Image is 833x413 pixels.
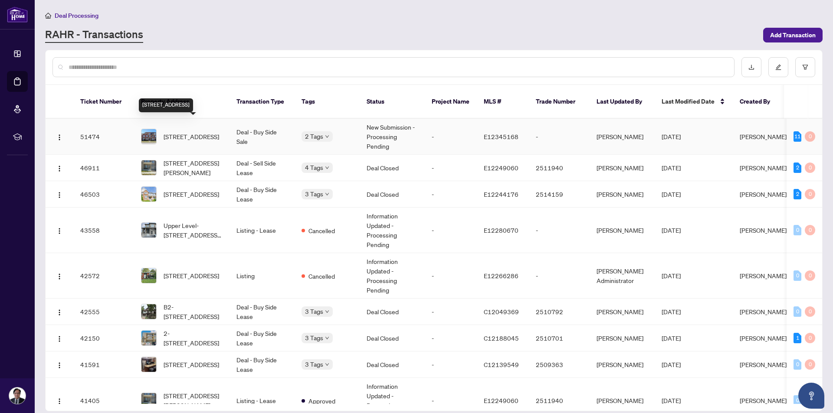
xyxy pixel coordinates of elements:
td: Deal Closed [360,181,425,208]
span: [PERSON_NAME] [740,164,787,172]
td: [PERSON_NAME] [590,325,655,351]
span: [PERSON_NAME] [740,190,787,198]
div: 0 [794,306,801,317]
span: edit [775,64,781,70]
span: [PERSON_NAME] [740,308,787,315]
div: 0 [805,189,815,199]
span: [PERSON_NAME] [740,133,787,140]
td: - [425,325,477,351]
span: [STREET_ADDRESS] [164,271,219,280]
button: filter [795,57,815,77]
img: thumbnail-img [141,160,156,175]
div: 0 [794,270,801,281]
span: filter [802,64,808,70]
img: thumbnail-img [141,393,156,408]
td: - [529,253,590,299]
span: [DATE] [662,397,681,404]
td: New Submission - Processing Pending [360,119,425,155]
span: 3 Tags [305,306,323,316]
td: Deal Closed [360,325,425,351]
td: Deal - Buy Side Lease [230,181,295,208]
span: Cancelled [308,271,335,281]
th: Trade Number [529,85,590,119]
span: E12249060 [484,397,518,404]
div: 0 [805,131,815,142]
button: Logo [52,393,66,407]
td: 2514159 [529,181,590,208]
span: E12244176 [484,190,518,198]
th: Status [360,85,425,119]
td: Deal - Sell Side Lease [230,155,295,181]
td: - [425,208,477,253]
span: 4 Tags [305,163,323,172]
span: E12266286 [484,272,518,280]
span: 2-[STREET_ADDRESS] [164,328,223,348]
a: RAHR - Transactions [45,27,143,43]
button: Logo [52,130,66,143]
td: Listing - Lease [230,208,295,253]
td: Listing [230,253,295,299]
div: 2 [794,163,801,173]
span: E12345168 [484,133,518,140]
span: Last Modified Date [662,97,715,106]
span: [DATE] [662,133,681,140]
div: 0 [794,359,801,370]
span: Cancelled [308,226,335,235]
div: 0 [794,225,801,235]
button: Open asap [798,383,824,409]
td: Deal Closed [360,299,425,325]
div: [STREET_ADDRESS] [139,98,193,112]
span: down [325,192,329,196]
div: 11 [794,131,801,142]
th: MLS # [477,85,529,119]
td: 2510701 [529,325,590,351]
div: 0 [805,359,815,370]
td: Deal - Buy Side Lease [230,351,295,378]
img: Profile Icon [9,387,26,404]
th: Last Modified Date [655,85,733,119]
td: 42572 [73,253,134,299]
td: [PERSON_NAME] [590,181,655,208]
td: [PERSON_NAME] [590,119,655,155]
button: edit [768,57,788,77]
span: down [325,309,329,314]
img: Logo [56,309,63,316]
span: down [325,362,329,367]
div: 0 [794,395,801,406]
span: [STREET_ADDRESS][PERSON_NAME] [164,158,223,177]
span: [DATE] [662,226,681,234]
img: Logo [56,335,63,342]
img: Logo [56,273,63,280]
span: [PERSON_NAME] [740,334,787,342]
td: Deal Closed [360,351,425,378]
button: Logo [52,305,66,319]
span: Upper Level-[STREET_ADDRESS][PERSON_NAME] [164,221,223,240]
th: Tags [295,85,360,119]
td: Deal - Buy Side Sale [230,119,295,155]
td: 43558 [73,208,134,253]
td: - [425,119,477,155]
td: 51474 [73,119,134,155]
span: Deal Processing [55,12,98,20]
span: [DATE] [662,272,681,280]
span: [DATE] [662,334,681,342]
td: 42150 [73,325,134,351]
th: Property Address [134,85,230,119]
span: 3 Tags [305,359,323,369]
span: 3 Tags [305,333,323,343]
span: E12249060 [484,164,518,172]
span: C12049369 [484,308,519,315]
td: 46503 [73,181,134,208]
span: Approved [308,396,335,406]
span: [DATE] [662,190,681,198]
span: E12280670 [484,226,518,234]
div: 0 [805,225,815,235]
img: logo [7,7,28,23]
span: [PERSON_NAME] [740,397,787,404]
th: Ticket Number [73,85,134,119]
td: - [425,155,477,181]
button: Logo [52,269,66,283]
img: Logo [56,134,63,141]
img: Logo [56,362,63,369]
span: C12188045 [484,334,519,342]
